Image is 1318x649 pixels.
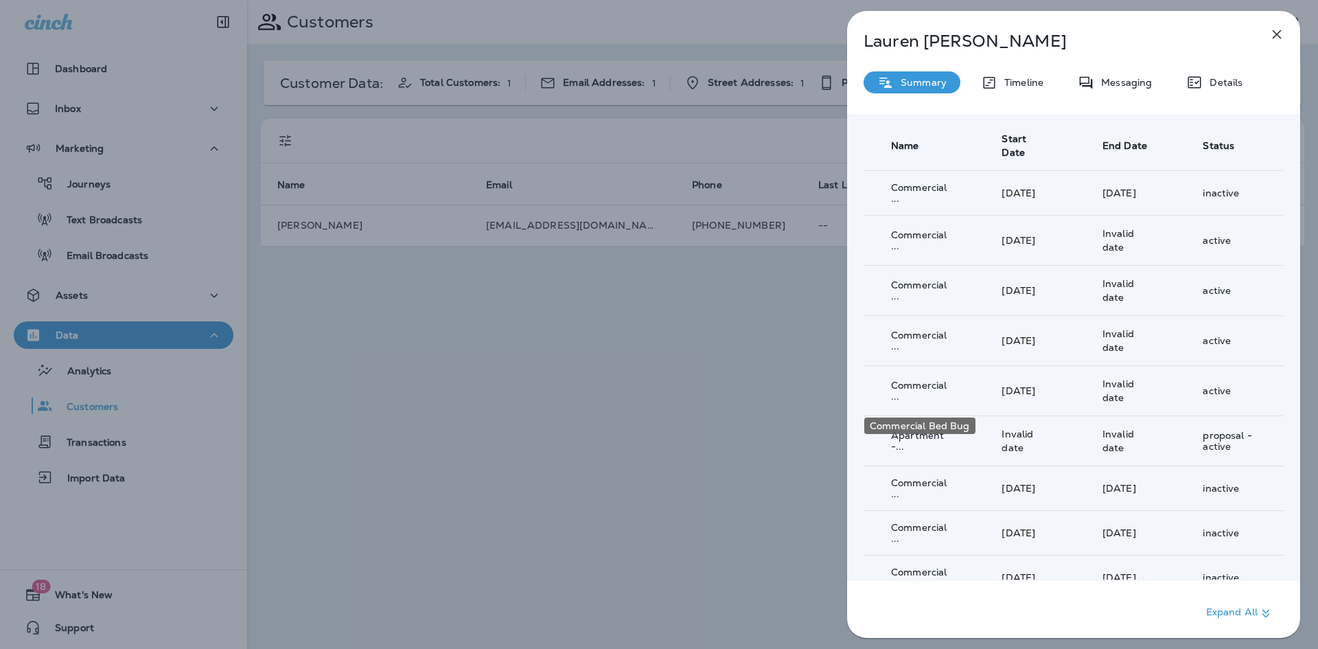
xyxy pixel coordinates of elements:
[1206,605,1274,622] p: Expand All
[1075,415,1176,466] td: Invalid date
[1201,601,1280,626] button: Expand All
[974,415,1075,466] td: Invalid date
[891,477,947,500] span: Commercial ...
[1075,510,1176,555] td: [DATE]
[974,365,1075,415] td: [DATE]
[974,315,1075,365] td: [DATE]
[1203,335,1231,346] p: active
[1094,77,1152,88] p: Messaging
[864,32,1238,51] p: Lauren [PERSON_NAME]
[891,521,947,545] span: Commercial ...
[864,418,975,434] div: Commercial Bed Bug
[974,466,1075,510] td: [DATE]
[974,215,1075,265] td: [DATE]
[891,139,919,152] span: Name
[891,181,947,205] span: Commercial ...
[1075,265,1176,315] td: Invalid date
[1203,572,1239,583] p: inactive
[974,510,1075,555] td: [DATE]
[974,555,1075,600] td: [DATE]
[1075,215,1176,265] td: Invalid date
[1203,527,1239,538] p: inactive
[1075,466,1176,510] td: [DATE]
[1203,430,1256,452] p: proposal - active
[974,265,1075,315] td: [DATE]
[891,229,947,252] span: Commercial ...
[891,429,944,453] span: Apartment -...
[1075,315,1176,365] td: Invalid date
[997,77,1043,88] p: Timeline
[1203,385,1231,396] p: active
[891,379,947,402] span: Commercial ...
[1203,235,1231,246] p: active
[894,77,947,88] p: Summary
[891,279,947,302] span: Commercial ...
[1203,483,1239,494] p: inactive
[1102,139,1147,152] span: End Date
[1203,77,1242,88] p: Details
[1203,139,1234,152] span: Status
[1203,187,1239,198] p: inactive
[974,170,1075,215] td: [DATE]
[1075,365,1176,415] td: Invalid date
[891,566,947,589] span: Commercial ...
[1075,555,1176,600] td: [DATE]
[1002,133,1026,159] span: Start Date
[1075,170,1176,215] td: [DATE]
[891,329,947,352] span: Commercial ...
[1203,285,1231,296] p: active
